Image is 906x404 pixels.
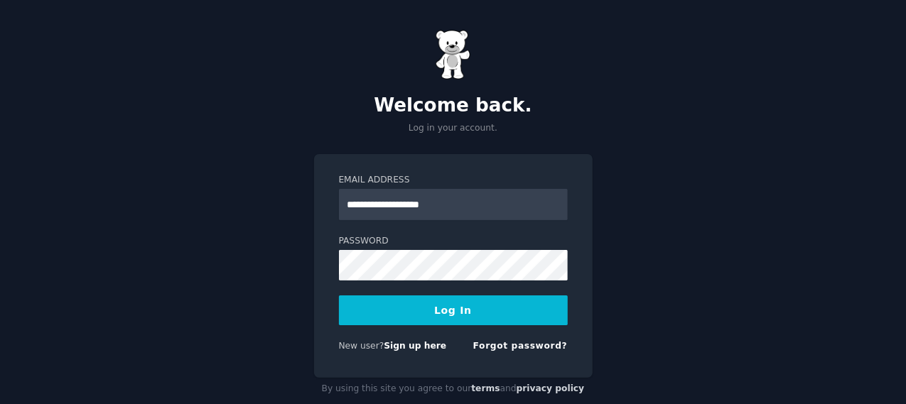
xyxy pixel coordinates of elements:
[339,174,568,187] label: Email Address
[473,341,568,351] a: Forgot password?
[314,378,593,400] div: By using this site you agree to our and
[314,122,593,135] p: Log in your account.
[471,383,500,393] a: terms
[339,235,568,248] label: Password
[339,341,384,351] span: New user?
[436,30,471,80] img: Gummy Bear
[384,341,446,351] a: Sign up here
[517,383,585,393] a: privacy policy
[314,94,593,117] h2: Welcome back.
[339,295,568,325] button: Log In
